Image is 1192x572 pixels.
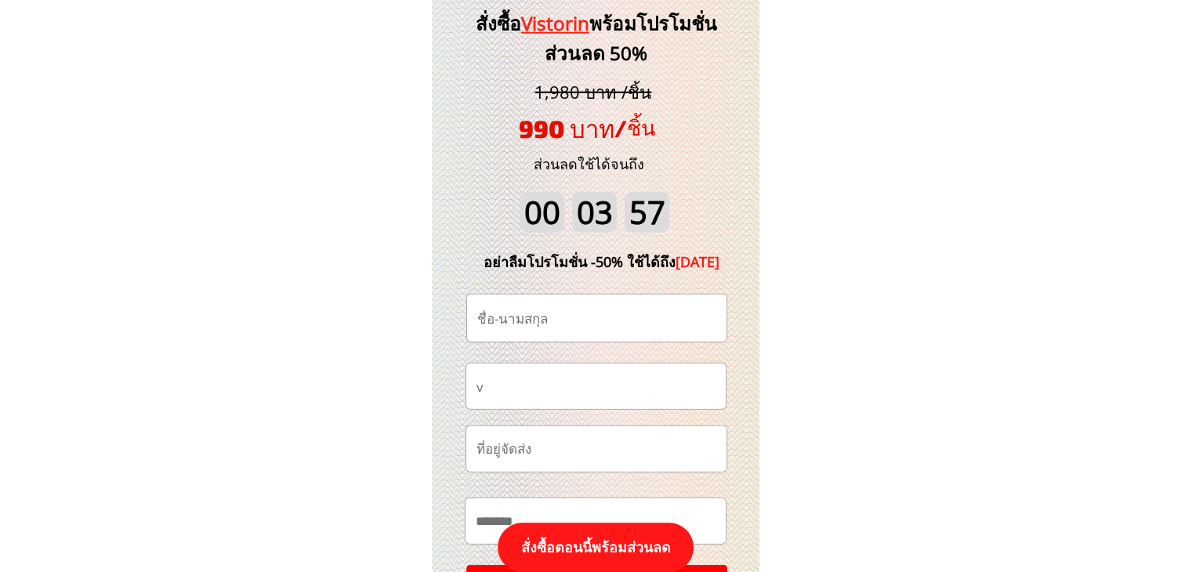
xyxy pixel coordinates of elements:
[534,80,651,103] span: 1,980 บาท /ชิ้น
[460,251,744,273] div: อย่าลืมโปรโมชั่น -50% ใช้ได้ถึง
[521,10,589,36] span: Vistorin
[614,114,655,139] span: /ชิ้น
[513,153,665,176] h3: ส่วนลดใช้ได้จนถึง
[473,364,719,408] input: เบอร์โทรศัพท์
[473,426,720,472] input: ที่อยู่จัดส่ง
[449,9,743,69] h3: สั่งซื้อ พร้อมโปรโมชั่นส่วนลด 50%
[676,252,719,271] span: [DATE]
[519,114,614,143] span: 990 บาท
[473,295,720,342] input: ชื่อ-นามสกุล
[498,523,694,572] p: สั่งซื้อตอนนี้พร้อมส่วนลด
